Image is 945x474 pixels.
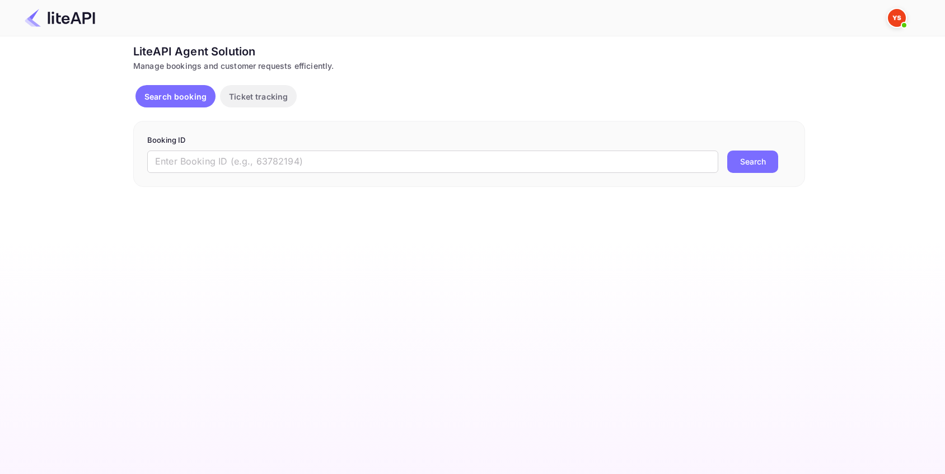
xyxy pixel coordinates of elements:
img: LiteAPI Logo [25,9,95,27]
div: Manage bookings and customer requests efficiently. [133,60,805,72]
p: Ticket tracking [229,91,288,102]
p: Search booking [144,91,207,102]
div: LiteAPI Agent Solution [133,43,805,60]
p: Booking ID [147,135,791,146]
img: Yandex Support [888,9,906,27]
button: Search [727,151,778,173]
input: Enter Booking ID (e.g., 63782194) [147,151,718,173]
